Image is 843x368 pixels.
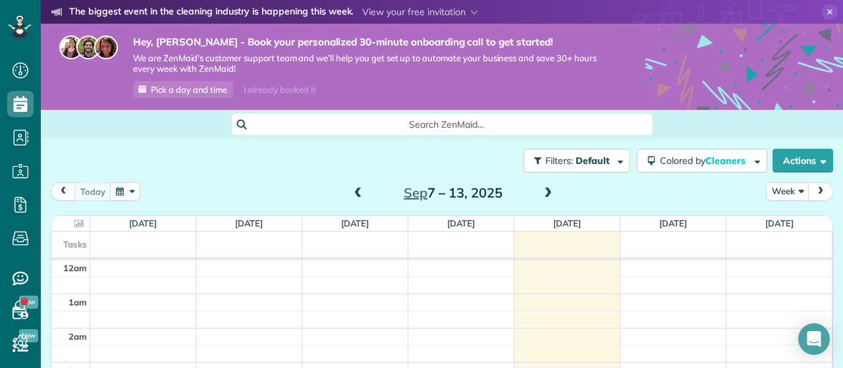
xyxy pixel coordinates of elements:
[76,36,100,59] img: jorge-587dff0eeaa6aab1f244e6dc62b8924c3b6ad411094392a53c71c6c4a576187d.jpg
[236,82,323,98] div: I already booked it
[404,184,427,201] span: Sep
[133,36,606,49] strong: Hey, [PERSON_NAME] - Book your personalized 30-minute onboarding call to get started!
[637,149,767,172] button: Colored byCleaners
[59,36,83,59] img: maria-72a9807cf96188c08ef61303f053569d2e2a8a1cde33d635c8a3ac13582a053d.jpg
[341,218,369,228] a: [DATE]
[63,239,87,250] span: Tasks
[151,84,227,95] span: Pick a day and time
[68,331,87,342] span: 2am
[808,182,833,200] button: next
[660,155,750,167] span: Colored by
[447,218,476,228] a: [DATE]
[659,218,688,228] a: [DATE]
[765,218,794,228] a: [DATE]
[773,149,833,172] button: Actions
[766,182,809,200] button: Week
[517,149,630,172] a: Filters: Default
[705,155,748,167] span: Cleaners
[63,263,87,273] span: 12am
[74,182,111,200] button: today
[371,186,535,200] h2: 7 – 13, 2025
[545,155,573,167] span: Filters:
[524,149,630,172] button: Filters: Default
[133,81,233,98] a: Pick a day and time
[576,155,611,167] span: Default
[798,323,830,355] div: Open Intercom Messenger
[553,218,582,228] a: [DATE]
[69,5,353,20] strong: The biggest event in the cleaning industry is happening this week.
[68,297,87,307] span: 1am
[129,218,157,228] a: [DATE]
[235,218,263,228] a: [DATE]
[51,182,76,200] button: prev
[94,36,118,59] img: michelle-19f622bdf1676172e81f8f8fba1fb50e276960ebfe0243fe18214015130c80e4.jpg
[133,53,606,75] span: We are ZenMaid’s customer support team and we’ll help you get set up to automate your business an...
